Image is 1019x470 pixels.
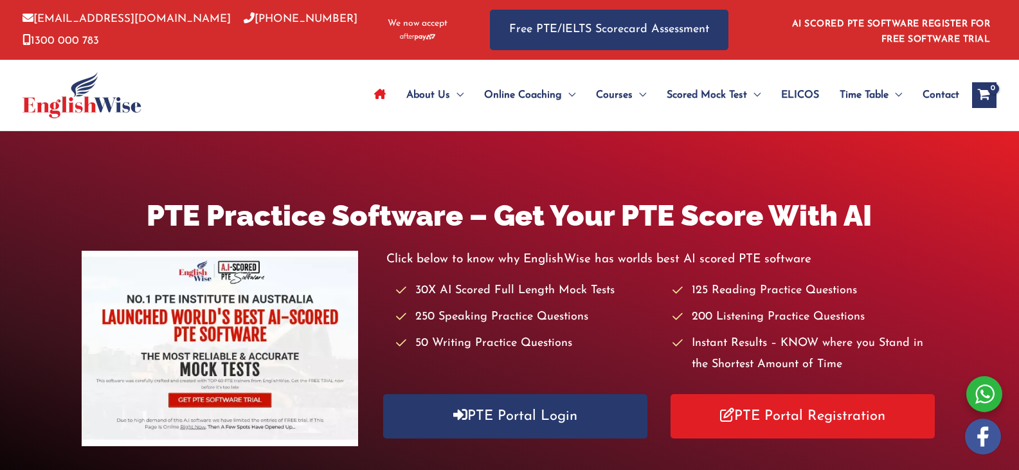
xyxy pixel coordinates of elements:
li: 30X AI Scored Full Length Mock Tests [396,280,661,302]
span: Scored Mock Test [667,73,747,118]
li: Instant Results – KNOW where you Stand in the Shortest Amount of Time [672,333,937,376]
img: cropped-ew-logo [23,72,141,118]
a: Time TableMenu Toggle [829,73,912,118]
a: AI SCORED PTE SOFTWARE REGISTER FOR FREE SOFTWARE TRIAL [792,19,991,44]
img: white-facebook.png [965,419,1001,455]
li: 125 Reading Practice Questions [672,280,937,302]
a: Online CoachingMenu Toggle [474,73,586,118]
span: Menu Toggle [633,73,646,118]
a: ELICOS [771,73,829,118]
a: Contact [912,73,959,118]
nav: Site Navigation: Main Menu [364,73,959,118]
a: 1300 000 783 [23,35,99,46]
span: Contact [923,73,959,118]
span: ELICOS [781,73,819,118]
span: We now accept [388,17,447,30]
span: Time Table [840,73,888,118]
span: Menu Toggle [888,73,902,118]
h1: PTE Practice Software – Get Your PTE Score With AI [82,195,937,236]
a: Free PTE/IELTS Scorecard Assessment [490,10,728,50]
a: CoursesMenu Toggle [586,73,656,118]
a: View Shopping Cart, empty [972,82,996,108]
span: Online Coaching [484,73,562,118]
a: PTE Portal Login [383,394,648,438]
span: Courses [596,73,633,118]
img: Afterpay-Logo [400,33,435,41]
a: [PHONE_NUMBER] [244,14,357,24]
span: About Us [406,73,450,118]
p: Click below to know why EnglishWise has worlds best AI scored PTE software [386,249,938,270]
a: About UsMenu Toggle [396,73,474,118]
a: PTE Portal Registration [671,394,935,438]
aside: Header Widget 1 [784,9,996,51]
a: [EMAIL_ADDRESS][DOMAIN_NAME] [23,14,231,24]
li: 200 Listening Practice Questions [672,307,937,328]
span: Menu Toggle [747,73,761,118]
li: 250 Speaking Practice Questions [396,307,661,328]
a: Scored Mock TestMenu Toggle [656,73,771,118]
img: pte-institute-main [82,251,358,446]
li: 50 Writing Practice Questions [396,333,661,354]
span: Menu Toggle [562,73,575,118]
span: Menu Toggle [450,73,464,118]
